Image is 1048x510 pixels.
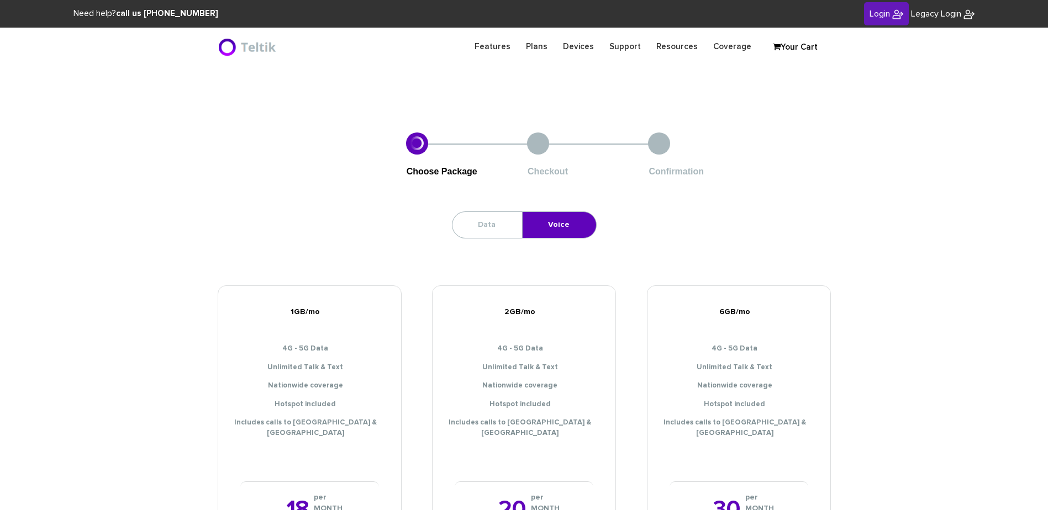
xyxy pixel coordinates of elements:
i: per [314,492,343,503]
img: BriteX [963,9,975,20]
a: Devices [555,36,602,57]
span: Confirmation [649,167,704,176]
strong: call us [PHONE_NUMBER] [116,9,218,18]
li: Hotspot included [441,400,607,410]
i: per [745,492,774,503]
h5: 6GB/mo [656,308,822,316]
li: Includes calls to [GEOGRAPHIC_DATA] & [GEOGRAPHIC_DATA] [227,418,393,438]
span: Login [870,9,890,18]
li: Unlimited Talk & Text [656,363,822,373]
img: BriteX [218,36,279,58]
a: Plans [518,36,555,57]
li: 4G - 5G Data [656,344,822,354]
span: Legacy Login [911,9,961,18]
h5: 1GB/mo [227,308,393,316]
li: Includes calls to [GEOGRAPHIC_DATA] & [GEOGRAPHIC_DATA] [441,418,607,438]
li: Unlimited Talk & Text [227,363,393,373]
a: Your Cart [767,39,823,56]
li: Hotspot included [656,400,822,410]
li: Nationwide coverage [227,381,393,391]
li: 4G - 5G Data [227,344,393,354]
a: Resources [649,36,705,57]
a: Features [467,36,518,57]
a: Coverage [705,36,759,57]
li: Nationwide coverage [441,381,607,391]
li: Unlimited Talk & Text [441,363,607,373]
li: Hotspot included [227,400,393,410]
a: Legacy Login [911,8,975,20]
span: Need help? [73,9,218,18]
img: BriteX [892,9,903,20]
a: Data [452,212,521,238]
a: Support [602,36,649,57]
li: Includes calls to [GEOGRAPHIC_DATA] & [GEOGRAPHIC_DATA] [656,418,822,438]
li: 4G - 5G Data [441,344,607,354]
li: Nationwide coverage [656,381,822,391]
h5: 2GB/mo [441,308,607,316]
i: per [531,492,560,503]
span: Checkout [528,167,568,176]
a: Voice [523,212,595,238]
span: Choose Package [407,167,477,176]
